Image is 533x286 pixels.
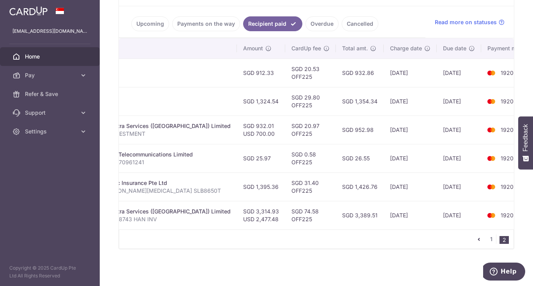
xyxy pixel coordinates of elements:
a: Upcoming [131,16,169,31]
div: Miscellaneous. Singapore Telecommunications Limited [49,151,231,158]
span: 1920 [501,69,514,76]
p: Acct 50417426 Bill ID 000170961241 [49,158,231,166]
p: INVOICE 499997 HAN INVESTMENT [49,130,231,138]
td: [DATE] [437,201,481,229]
div: International payment. Vistra Services ([GEOGRAPHIC_DATA]) Limited [49,122,231,130]
span: Amount [243,44,263,52]
td: SGD 20.53 OFF225 [285,59,336,87]
td: SGD 25.97 [237,144,285,172]
td: SGD 1,426.76 [336,172,384,201]
td: [DATE] [437,87,481,115]
span: Pay [25,71,76,79]
div: Condo & MCST. 3466 [49,94,231,101]
img: CardUp [9,6,48,16]
li: 2 [499,236,509,244]
span: 1920 [501,98,514,105]
td: [DATE] [384,201,437,229]
img: Bank Card [484,68,499,78]
nav: pager [474,230,514,249]
a: Read more on statuses [435,18,505,26]
td: SGD 20.97 OFF225 [285,115,336,144]
button: Feedback - Show survey [518,116,533,169]
td: SGD 29.80 OFF225 [285,87,336,115]
a: Cancelled [342,16,378,31]
span: 1920 [501,155,514,162]
img: Bank Card [484,97,499,106]
td: SGD 932.01 USD 700.00 [237,115,285,144]
p: 2100462099-09 V1 [PERSON_NAME][MEDICAL_DATA] SLB8650T [49,187,231,195]
td: SGD 932.86 [336,59,384,87]
img: Bank Card [484,125,499,135]
span: Due date [443,44,466,52]
td: [DATE] [384,87,437,115]
img: Bank Card [484,154,499,163]
span: Charge date [390,44,422,52]
span: 1920 [501,126,514,133]
img: Bank Card [484,182,499,192]
td: [DATE] [384,59,437,87]
span: Total amt. [342,44,368,52]
td: [DATE] [437,115,481,144]
td: [DATE] [437,59,481,87]
td: SGD 3,314.93 USD 2,477.48 [237,201,285,229]
div: International payment. Vistra Services ([GEOGRAPHIC_DATA]) Limited [49,208,231,215]
td: [DATE] [437,172,481,201]
p: INVOIC 498175 498717 488743 HAN INV [49,215,231,223]
a: Recipient paid [243,16,302,31]
iframe: Opens a widget where you can find more information [483,263,525,282]
td: SGD 912.33 [237,59,285,87]
span: Home [25,53,76,60]
td: SGD 74.58 OFF225 [285,201,336,229]
p: [EMAIL_ADDRESS][DOMAIN_NAME] [12,27,87,35]
p: BLK56 UNIT05-04 [49,73,231,81]
div: Condo & MCST. 2385 [49,65,231,73]
td: SGD 26.55 [336,144,384,172]
td: SGD 3,389.51 [336,201,384,229]
td: SGD 1,395.36 [237,172,285,201]
span: Read more on statuses [435,18,497,26]
span: 1920 [501,183,514,190]
td: [DATE] [384,115,437,144]
span: CardUp fee [291,44,321,52]
img: Bank Card [484,211,499,220]
td: SGD 952.98 [336,115,384,144]
span: Feedback [522,124,529,151]
div: Insurance. AIG Asia Pacific Insurance Pte Ltd [49,179,231,187]
td: [DATE] [384,144,437,172]
p: BLK 7 UNIT 15-09 [49,101,231,109]
a: Overdue [305,16,339,31]
a: Payments on the way [172,16,240,31]
td: SGD 0.58 OFF225 [285,144,336,172]
td: SGD 1,324.54 [237,87,285,115]
span: Support [25,109,76,117]
span: Refer & Save [25,90,76,98]
a: 1 [487,234,496,244]
span: Settings [25,128,76,135]
td: [DATE] [437,144,481,172]
th: Payment details [43,38,237,59]
span: 1920 [501,212,514,218]
td: [DATE] [384,172,437,201]
td: SGD 31.40 OFF225 [285,172,336,201]
td: SGD 1,354.34 [336,87,384,115]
